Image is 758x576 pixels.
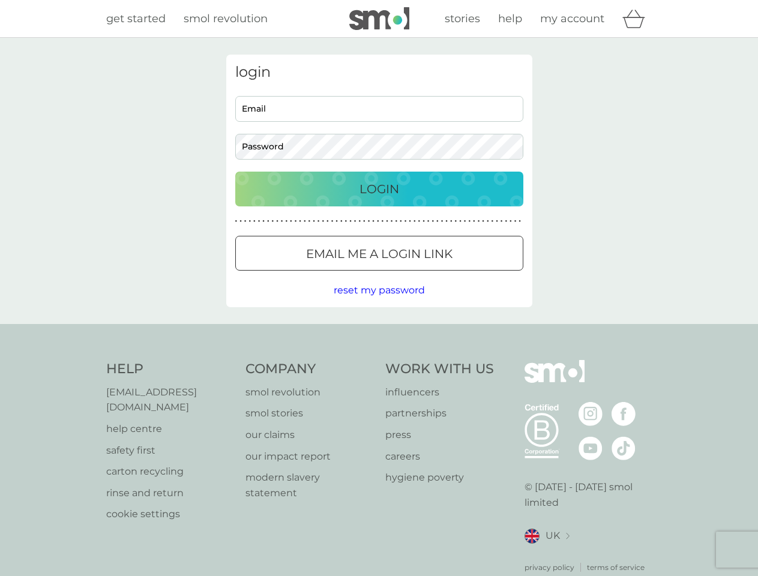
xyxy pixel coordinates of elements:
[385,449,494,464] p: careers
[235,64,523,81] h3: login
[248,218,251,224] p: ●
[385,427,494,443] a: press
[612,402,636,426] img: visit the smol Facebook page
[579,402,603,426] img: visit the smol Instagram page
[106,12,166,25] span: get started
[445,218,448,224] p: ●
[579,436,603,460] img: visit the smol Youtube page
[245,427,373,443] a: our claims
[322,218,324,224] p: ●
[239,218,242,224] p: ●
[540,10,604,28] a: my account
[245,406,373,421] a: smol stories
[501,218,503,224] p: ●
[245,360,373,379] h4: Company
[272,218,274,224] p: ●
[372,218,374,224] p: ●
[482,218,484,224] p: ●
[525,529,540,544] img: UK flag
[349,218,352,224] p: ●
[326,218,329,224] p: ●
[235,172,523,206] button: Login
[106,464,234,479] a: carton recycling
[385,406,494,421] a: partnerships
[335,218,338,224] p: ●
[106,485,234,501] a: rinse and return
[414,218,416,224] p: ●
[106,443,234,458] a: safety first
[340,218,343,224] p: ●
[354,218,356,224] p: ●
[308,218,311,224] p: ●
[525,360,585,401] img: smol
[385,470,494,485] a: hygiene poverty
[478,218,480,224] p: ●
[285,218,287,224] p: ●
[622,7,652,31] div: basket
[468,218,471,224] p: ●
[498,10,522,28] a: help
[492,218,494,224] p: ●
[304,218,306,224] p: ●
[436,218,439,224] p: ●
[400,218,402,224] p: ●
[441,218,444,224] p: ●
[184,12,268,25] span: smol revolution
[244,218,247,224] p: ●
[106,421,234,437] a: help centre
[245,385,373,400] p: smol revolution
[498,12,522,25] span: help
[432,218,434,224] p: ●
[385,360,494,379] h4: Work With Us
[409,218,411,224] p: ●
[519,218,521,224] p: ●
[106,506,234,522] a: cookie settings
[106,10,166,28] a: get started
[382,218,384,224] p: ●
[510,218,512,224] p: ●
[455,218,457,224] p: ●
[525,562,574,573] a: privacy policy
[546,528,560,544] span: UK
[418,218,421,224] p: ●
[386,218,388,224] p: ●
[450,218,453,224] p: ●
[106,385,234,415] a: [EMAIL_ADDRESS][DOMAIN_NAME]
[349,7,409,30] img: smol
[334,283,425,298] button: reset my password
[473,218,475,224] p: ●
[363,218,365,224] p: ●
[359,179,399,199] p: Login
[313,218,315,224] p: ●
[245,449,373,464] a: our impact report
[106,360,234,379] h4: Help
[235,236,523,271] button: Email me a login link
[427,218,430,224] p: ●
[566,533,570,539] img: select a new location
[281,218,283,224] p: ●
[487,218,489,224] p: ●
[276,218,278,224] p: ●
[295,218,297,224] p: ●
[358,218,361,224] p: ●
[496,218,498,224] p: ●
[445,10,480,28] a: stories
[299,218,301,224] p: ●
[245,470,373,500] a: modern slavery statement
[423,218,425,224] p: ●
[445,12,480,25] span: stories
[459,218,462,224] p: ●
[385,385,494,400] a: influencers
